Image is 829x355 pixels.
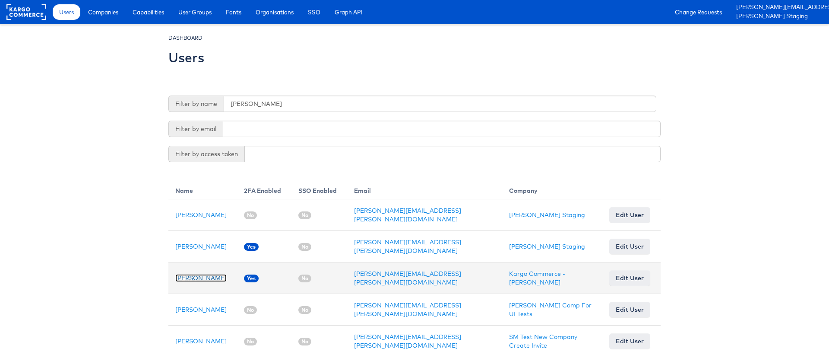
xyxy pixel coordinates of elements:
[609,239,650,254] a: Edit User
[126,4,171,20] a: Capabilities
[335,8,363,16] span: Graph API
[609,302,650,317] a: Edit User
[256,8,294,16] span: Organisations
[298,275,311,282] span: No
[736,3,823,12] a: [PERSON_NAME][EMAIL_ADDRESS][PERSON_NAME][DOMAIN_NAME]
[244,243,259,251] span: Yes
[168,121,223,137] span: Filter by email
[308,8,320,16] span: SSO
[354,207,461,223] a: [PERSON_NAME][EMAIL_ADDRESS][PERSON_NAME][DOMAIN_NAME]
[347,179,502,199] th: Email
[237,179,291,199] th: 2FA Enabled
[668,4,728,20] a: Change Requests
[354,333,461,349] a: [PERSON_NAME][EMAIL_ADDRESS][PERSON_NAME][DOMAIN_NAME]
[219,4,248,20] a: Fonts
[168,146,244,162] span: Filter by access token
[354,270,461,286] a: [PERSON_NAME][EMAIL_ADDRESS][PERSON_NAME][DOMAIN_NAME]
[168,179,237,199] th: Name
[736,12,823,21] a: [PERSON_NAME] Staging
[609,270,650,286] a: Edit User
[178,8,212,16] span: User Groups
[133,8,164,16] span: Capabilities
[168,96,224,112] span: Filter by name
[354,238,461,255] a: [PERSON_NAME][EMAIL_ADDRESS][PERSON_NAME][DOMAIN_NAME]
[509,211,585,219] a: [PERSON_NAME] Staging
[301,4,327,20] a: SSO
[168,51,204,65] h2: Users
[328,4,369,20] a: Graph API
[509,270,565,286] a: Kargo Commerce - [PERSON_NAME]
[53,4,80,20] a: Users
[291,179,347,199] th: SSO Enabled
[88,8,118,16] span: Companies
[609,207,650,223] a: Edit User
[509,301,592,318] a: [PERSON_NAME] Comp For UI Tests
[509,243,585,250] a: [PERSON_NAME] Staging
[168,35,203,41] small: DASHBOARD
[244,306,257,314] span: No
[298,338,311,345] span: No
[354,301,461,318] a: [PERSON_NAME][EMAIL_ADDRESS][PERSON_NAME][DOMAIN_NAME]
[175,211,227,219] a: [PERSON_NAME]
[226,8,241,16] span: Fonts
[172,4,218,20] a: User Groups
[249,4,300,20] a: Organisations
[244,211,257,219] span: No
[175,274,227,282] a: [PERSON_NAME]
[175,337,227,345] a: [PERSON_NAME]
[59,8,74,16] span: Users
[609,333,650,349] a: Edit User
[509,333,577,349] a: SM Test New Company Create Invite
[175,306,227,313] a: [PERSON_NAME]
[298,306,311,314] span: No
[82,4,125,20] a: Companies
[175,243,227,250] a: [PERSON_NAME]
[244,338,257,345] span: No
[244,275,259,282] span: Yes
[298,243,311,251] span: No
[298,211,311,219] span: No
[502,179,602,199] th: Company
